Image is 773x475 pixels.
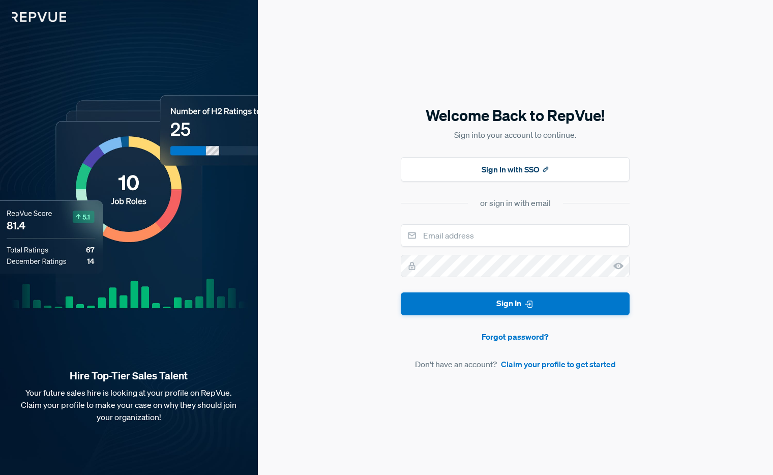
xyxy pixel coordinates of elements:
[401,358,630,370] article: Don't have an account?
[401,224,630,247] input: Email address
[401,292,630,315] button: Sign In
[16,369,242,382] strong: Hire Top-Tier Sales Talent
[401,331,630,343] a: Forgot password?
[401,157,630,182] button: Sign In with SSO
[480,197,551,209] div: or sign in with email
[401,129,630,141] p: Sign into your account to continue.
[16,387,242,423] p: Your future sales hire is looking at your profile on RepVue. Claim your profile to make your case...
[501,358,616,370] a: Claim your profile to get started
[401,105,630,126] h5: Welcome Back to RepVue!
